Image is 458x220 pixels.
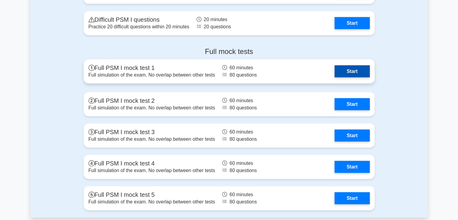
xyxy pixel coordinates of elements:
h4: Full mock tests [84,47,375,56]
a: Start [335,161,369,173]
a: Start [335,65,369,77]
a: Start [335,17,369,29]
a: Start [335,98,369,110]
a: Start [335,192,369,204]
a: Start [335,130,369,142]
